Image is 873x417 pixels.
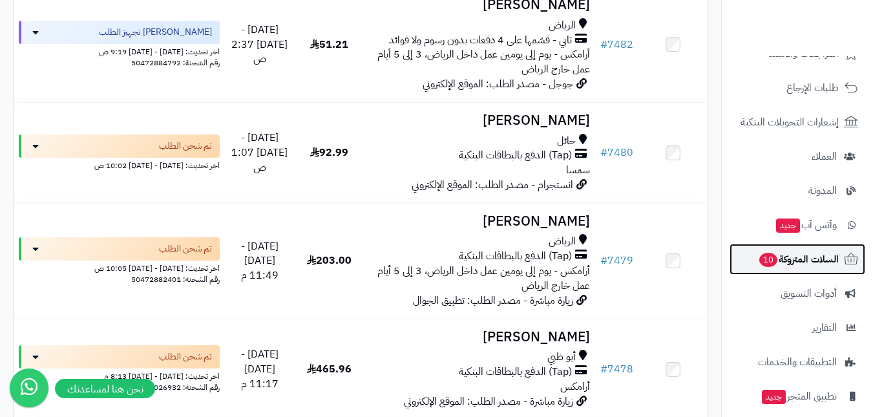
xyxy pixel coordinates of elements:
[759,253,777,267] span: 10
[730,72,865,103] a: طلبات الإرجاع
[459,148,572,163] span: (Tap) الدفع بالبطاقات البنكية
[459,249,572,264] span: (Tap) الدفع بالبطاقات البنكية
[600,361,607,377] span: #
[600,253,633,268] a: #7479
[762,390,786,404] span: جديد
[310,37,348,52] span: 51.21
[812,319,837,337] span: التقارير
[99,26,212,39] span: [PERSON_NAME] تجهيز الطلب
[404,394,573,409] span: زيارة مباشرة - مصدر الطلب: الموقع الإلكتروني
[600,253,607,268] span: #
[730,381,865,412] a: تطبيق المتجرجديد
[412,177,573,193] span: انستجرام - مصدر الطلب: الموقع الإلكتروني
[19,369,220,382] div: اخر تحديث: [DATE] - [DATE] 8:13 م
[600,361,633,377] a: #7478
[19,158,220,171] div: اخر تحديث: [DATE] - [DATE] 10:02 ص
[310,145,348,160] span: 92.99
[231,130,288,175] span: [DATE] - [DATE] 1:07 ص
[19,44,220,58] div: اخر تحديث: [DATE] - [DATE] 9:19 ص
[369,113,590,128] h3: [PERSON_NAME]
[758,353,837,371] span: التطبيقات والخدمات
[758,250,839,268] span: السلات المتروكة
[730,175,865,206] a: المدونة
[159,140,212,153] span: تم شحن الطلب
[775,216,837,234] span: وآتس آب
[547,350,576,365] span: أبو ظبي
[19,261,220,274] div: اخر تحديث: [DATE] - [DATE] 10:05 ص
[307,253,352,268] span: 203.00
[730,209,865,241] a: وآتس آبجديد
[231,22,288,67] span: [DATE] - [DATE] 2:37 ص
[377,263,590,294] span: أرامكس - يوم إلى يومين عمل داخل الرياض، 3 إلى 5 أيام عمل خارج الرياض
[786,79,839,97] span: طلبات الإرجاع
[241,347,279,392] span: [DATE] - [DATE] 11:17 م
[377,47,590,77] span: أرامكس - يوم إلى يومين عمل داخل الرياض، 3 إلى 5 أيام عمل خارج الرياض
[159,242,212,255] span: تم شحن الطلب
[307,361,352,377] span: 465.96
[413,293,573,308] span: زيارة مباشرة - مصدر الطلب: تطبيق الجوال
[369,214,590,229] h3: [PERSON_NAME]
[600,145,607,160] span: #
[600,37,633,52] a: #7482
[369,330,590,345] h3: [PERSON_NAME]
[730,347,865,378] a: التطبيقات والخدمات
[730,278,865,309] a: أدوات التسويق
[549,18,576,33] span: الرياض
[159,350,212,363] span: تم شحن الطلب
[549,234,576,249] span: الرياض
[776,219,800,233] span: جديد
[808,182,837,200] span: المدونة
[812,147,837,166] span: العملاء
[389,33,572,48] span: تابي - قسّمها على 4 دفعات بدون رسوم ولا فوائد
[730,244,865,275] a: السلات المتروكة10
[459,365,572,380] span: (Tap) الدفع بالبطاقات البنكية
[423,76,573,92] span: جوجل - مصدر الطلب: الموقع الإلكتروني
[785,33,861,60] img: logo-2.png
[730,312,865,343] a: التقارير
[560,379,590,394] span: أرامكس
[781,284,837,303] span: أدوات التسويق
[566,162,590,178] span: سمسا
[600,37,607,52] span: #
[761,387,837,405] span: تطبيق المتجر
[241,239,279,284] span: [DATE] - [DATE] 11:49 م
[131,273,220,285] span: رقم الشحنة: 50472882401
[131,381,220,393] span: رقم الشحنة: 35607026932
[730,107,865,138] a: إشعارات التحويلات البنكية
[131,57,220,69] span: رقم الشحنة: 50472884792
[557,134,576,149] span: حائل
[600,145,633,160] a: #7480
[730,141,865,172] a: العملاء
[741,113,839,131] span: إشعارات التحويلات البنكية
